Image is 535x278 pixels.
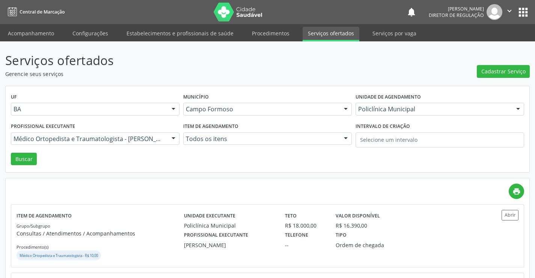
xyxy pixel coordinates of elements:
[14,135,164,143] span: Médico Ortopedista e Traumatologista - [PERSON_NAME]
[67,27,113,40] a: Configurações
[5,6,65,18] a: Central de Marcação
[17,244,48,250] small: Procedimento(s)
[358,105,509,113] span: Policlínica Municipal
[509,184,524,199] a: print
[5,51,372,70] p: Serviços ofertados
[477,65,530,78] button: Cadastrar Serviço
[303,27,359,41] a: Serviços ofertados
[121,27,239,40] a: Estabelecimentos e profissionais de saúde
[285,210,297,222] label: Teto
[20,9,65,15] span: Central de Marcação
[183,91,209,103] label: Município
[11,153,37,166] button: Buscar
[247,27,295,40] a: Procedimentos
[336,241,401,249] div: Ordem de chegada
[285,222,325,229] div: R$ 18.000,00
[186,135,336,143] span: Todos os itens
[11,121,75,132] label: Profissional executante
[183,121,238,132] label: Item de agendamento
[285,241,325,249] div: --
[20,253,98,258] small: Médico Ortopedista e Traumatologista - R$ 10,00
[14,105,164,113] span: BA
[487,4,502,20] img: img
[356,132,524,147] input: Selecione um intervalo
[406,7,417,17] button: notifications
[186,105,336,113] span: Campo Formoso
[17,229,184,237] p: Consultas / Atendimentos / Acompanhamentos
[336,210,380,222] label: Valor disponível
[502,4,517,20] button: 
[356,121,410,132] label: Intervalo de criação
[11,91,17,103] label: UF
[356,91,421,103] label: Unidade de agendamento
[17,223,50,229] small: Grupo/Subgrupo
[184,241,274,249] div: [PERSON_NAME]
[336,229,347,241] label: Tipo
[517,6,530,19] button: apps
[336,222,367,229] div: R$ 16.390,00
[502,210,518,220] button: Abrir
[512,187,521,196] i: print
[481,67,526,75] span: Cadastrar Serviço
[429,12,484,18] span: Diretor de regulação
[5,70,372,78] p: Gerencie seus serviços
[367,27,422,40] a: Serviços por vaga
[184,229,248,241] label: Profissional executante
[17,210,72,222] label: Item de agendamento
[505,7,514,15] i: 
[184,210,235,222] label: Unidade executante
[3,27,59,40] a: Acompanhamento
[285,229,308,241] label: Telefone
[184,222,274,229] div: Policlínica Municipal
[429,6,484,12] div: [PERSON_NAME]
